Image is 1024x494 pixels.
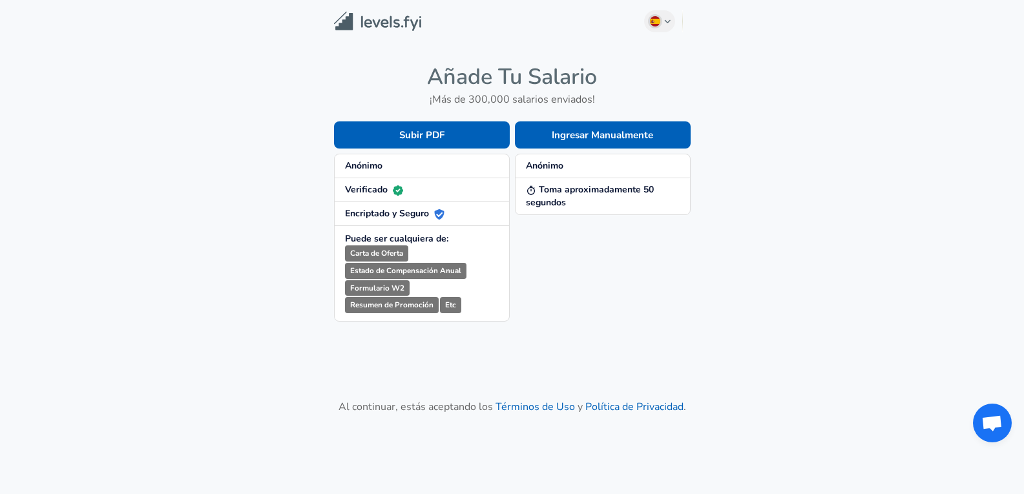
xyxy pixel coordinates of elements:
[515,121,691,149] button: Ingresar Manualmente
[585,400,684,414] a: Política de Privacidad
[334,63,691,90] h4: Añade Tu Salario
[345,232,448,245] strong: Puede ser cualquiera de:
[650,16,660,26] img: Spanish
[345,280,410,296] small: Formulario W2
[334,90,691,108] h6: ¡Más de 300,000 salarios enviados!
[345,297,439,313] small: Resumen de Promoción
[440,297,461,313] small: Etc
[345,245,408,262] small: Carta de Oferta
[973,404,1012,442] div: Chat abierto
[526,160,563,172] strong: Anónimo
[345,160,382,172] strong: Anónimo
[496,400,575,414] a: Términos de Uso
[526,183,654,209] strong: Toma aproximadamente 50 segundos
[345,183,403,196] strong: Verificado
[334,121,510,149] button: Subir PDF
[644,10,675,32] button: Spanish
[345,263,466,279] small: Estado de Compensación Anual
[345,207,444,220] strong: Encriptado y Seguro
[334,12,421,32] img: Levels.fyi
